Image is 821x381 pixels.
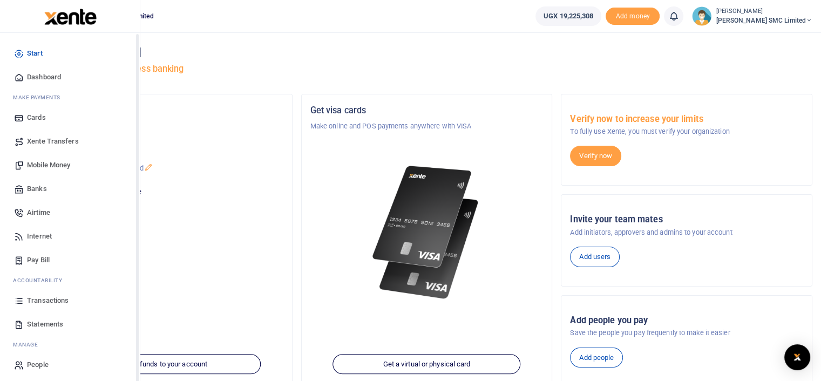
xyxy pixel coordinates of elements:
[784,344,810,370] div: Open Intercom Messenger
[27,207,50,218] span: Airtime
[310,121,544,132] p: Make online and POS payments anywhere with VISA
[27,48,43,59] span: Start
[18,93,60,101] span: ake Payments
[9,312,131,336] a: Statements
[50,147,283,158] h5: Account
[50,187,283,198] p: Your current account balance
[50,121,283,132] p: Dawin Advisory SMC Limited
[570,214,803,225] h5: Invite your team mates
[27,72,61,83] span: Dashboard
[692,6,711,26] img: profile-user
[570,227,803,238] p: Add initiators, approvers and admins to your account
[716,7,812,16] small: [PERSON_NAME]
[27,319,63,330] span: Statements
[9,130,131,153] a: Xente Transfers
[570,146,621,166] a: Verify now
[544,11,593,22] span: UGX 19,225,308
[369,158,485,308] img: xente-_physical_cards.png
[18,341,38,349] span: anage
[21,276,62,284] span: countability
[716,16,812,25] span: [PERSON_NAME] SMC Limited
[9,42,131,65] a: Start
[50,163,283,174] p: [PERSON_NAME] SMC Limited
[692,6,812,26] a: profile-user [PERSON_NAME] [PERSON_NAME] SMC Limited
[333,354,521,375] a: Get a virtual or physical card
[27,160,70,171] span: Mobile Money
[44,9,97,25] img: logo-large
[570,114,803,125] h5: Verify now to increase your limits
[43,12,97,20] a: logo-small logo-large logo-large
[27,231,52,242] span: Internet
[531,6,606,26] li: Wallet ballance
[9,336,131,353] li: M
[27,359,49,370] span: People
[570,315,803,326] h5: Add people you pay
[9,153,131,177] a: Mobile Money
[9,65,131,89] a: Dashboard
[9,248,131,272] a: Pay Bill
[9,289,131,312] a: Transactions
[606,11,660,19] a: Add money
[570,126,803,137] p: To fully use Xente, you must verify your organization
[27,255,50,266] span: Pay Bill
[27,295,69,306] span: Transactions
[570,247,620,267] a: Add users
[570,348,623,368] a: Add people
[27,183,47,194] span: Banks
[9,89,131,106] li: M
[606,8,660,25] li: Toup your wallet
[570,328,803,338] p: Save the people you pay frequently to make it easier
[9,224,131,248] a: Internet
[73,354,261,375] a: Add funds to your account
[9,106,131,130] a: Cards
[9,272,131,289] li: Ac
[9,353,131,377] a: People
[50,200,283,211] h5: UGX 19,225,308
[606,8,660,25] span: Add money
[50,105,283,116] h5: Organization
[9,201,131,224] a: Airtime
[9,177,131,201] a: Banks
[41,46,812,58] h4: Hello [PERSON_NAME]
[310,105,544,116] h5: Get visa cards
[27,136,79,147] span: Xente Transfers
[27,112,46,123] span: Cards
[535,6,601,26] a: UGX 19,225,308
[41,64,812,74] h5: Welcome to better business banking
